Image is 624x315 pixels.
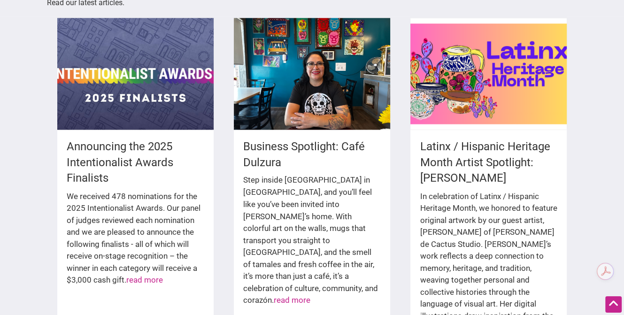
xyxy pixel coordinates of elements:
[243,139,381,170] h4: Business Spotlight: Café Dulzura
[67,139,204,186] h4: Announcing the 2025 Intentionalist Awards Finalists
[126,275,163,284] a: read more
[274,295,310,304] a: read more
[605,296,622,313] div: Scroll Back to Top
[420,139,557,186] h4: Latinx / Hispanic Heritage Month Artist Spotlight: [PERSON_NAME]
[67,190,204,295] div: We received 478 nominations for the 2025 Intentionalist Awards. Our panel of judges reviewed each...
